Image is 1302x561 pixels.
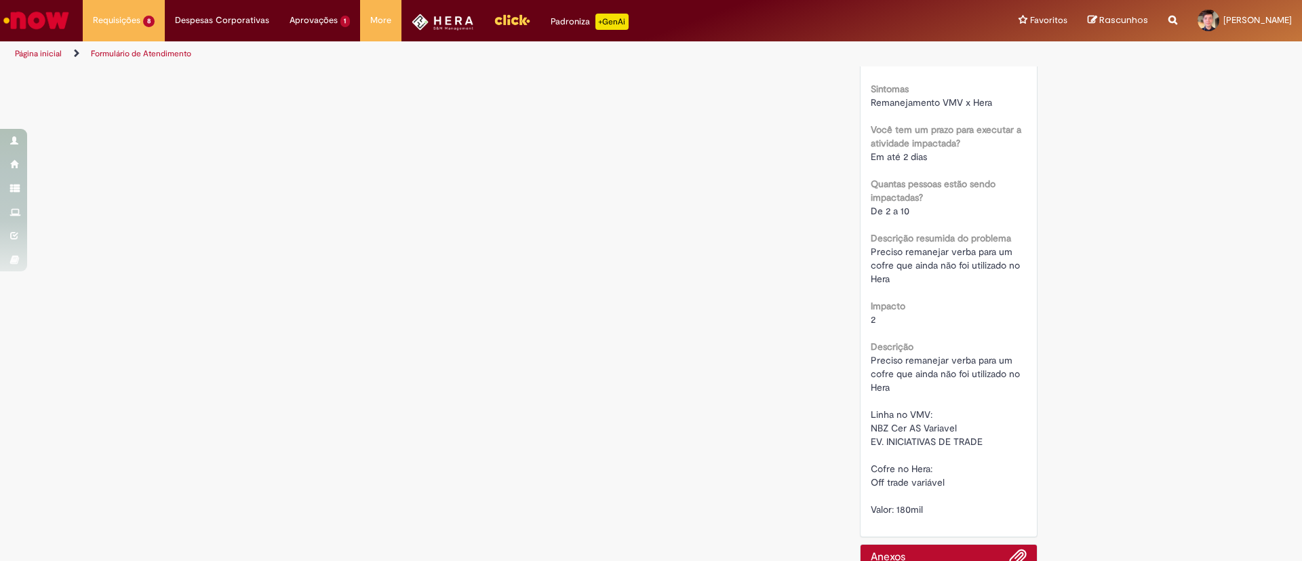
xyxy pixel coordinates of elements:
span: Favoritos [1030,14,1067,27]
span: Remanejamento VMV x Hera [871,96,992,109]
b: Sintomas [871,83,909,95]
b: Impacto [871,300,905,312]
span: More [370,14,391,27]
span: Rascunhos [1099,14,1148,26]
span: Hera [871,56,890,68]
a: Página inicial [15,48,62,59]
img: HeraLogo.png [412,14,473,31]
span: Despesas Corporativas [175,14,269,27]
span: De 2 a 10 [871,205,909,217]
span: Requisições [93,14,140,27]
span: Aprovações [290,14,338,27]
span: Em até 2 dias [871,151,927,163]
b: Descrição resumida do problema [871,232,1011,244]
b: Quantas pessoas estão sendo impactadas? [871,178,995,204]
img: ServiceNow [1,7,71,34]
span: [PERSON_NAME] [1223,14,1292,26]
span: 2 [871,313,875,326]
a: Formulário de Atendimento [91,48,191,59]
p: +GenAi [595,14,629,30]
span: 8 [143,16,155,27]
a: Rascunhos [1088,14,1148,27]
b: Descrição [871,341,913,353]
b: Você tem um prazo para executar a atividade impactada? [871,123,1021,149]
img: click_logo_yellow_360x200.png [494,9,530,30]
span: Preciso remanejar verba para um cofre que ainda não foi utilizado no Hera [871,246,1023,285]
div: Padroniza [551,14,629,30]
ul: Trilhas de página [10,41,858,66]
span: Preciso remanejar verba para um cofre que ainda não foi utilizado no Hera Linha no VMV: NBZ Cer A... [871,354,1023,516]
span: 1 [340,16,351,27]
